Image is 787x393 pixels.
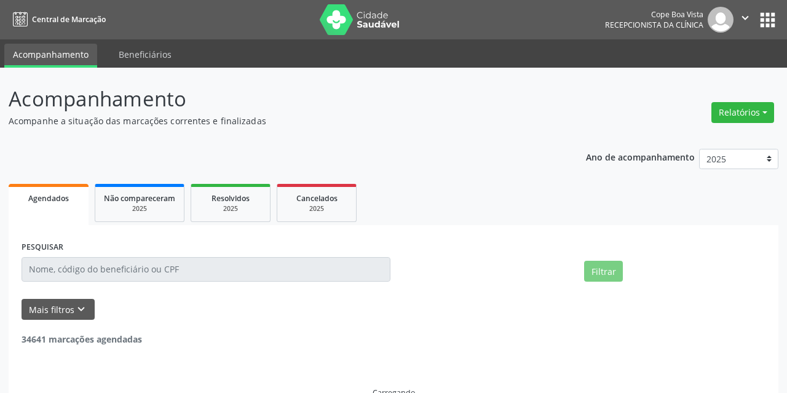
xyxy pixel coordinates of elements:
p: Acompanhe a situação das marcações correntes e finalizadas [9,114,547,127]
div: 2025 [104,204,175,213]
span: Cancelados [296,193,338,204]
button: Relatórios [711,102,774,123]
img: img [708,7,734,33]
button: apps [757,9,778,31]
div: 2025 [286,204,347,213]
i: keyboard_arrow_down [74,303,88,316]
a: Beneficiários [110,44,180,65]
span: Central de Marcação [32,14,106,25]
span: Resolvidos [212,193,250,204]
a: Central de Marcação [9,9,106,30]
span: Recepcionista da clínica [605,20,703,30]
div: 2025 [200,204,261,213]
button: Filtrar [584,261,623,282]
label: PESQUISAR [22,238,63,257]
button: Mais filtroskeyboard_arrow_down [22,299,95,320]
strong: 34641 marcações agendadas [22,333,142,345]
p: Acompanhamento [9,84,547,114]
span: Agendados [28,193,69,204]
button:  [734,7,757,33]
div: Cope Boa Vista [605,9,703,20]
i:  [738,11,752,25]
input: Nome, código do beneficiário ou CPF [22,257,390,282]
a: Acompanhamento [4,44,97,68]
p: Ano de acompanhamento [586,149,695,164]
span: Não compareceram [104,193,175,204]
